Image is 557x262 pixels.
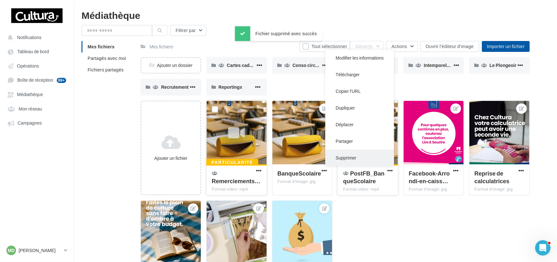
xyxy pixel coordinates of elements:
[300,41,350,52] button: Tout sélectionner
[386,41,417,52] button: Actions
[18,120,42,126] span: Campagnes
[325,150,394,166] button: Supprimer
[475,186,524,192] div: Format d'image: jpg
[424,62,466,68] span: Intemporels / Fériés
[325,116,394,133] button: Déplacer
[420,41,479,52] button: Ouvrir l'éditeur d'image
[535,240,551,256] iframe: Intercom live chat
[343,170,384,184] span: PostFB_BanqueScolaire
[368,44,373,49] span: (0)
[487,44,525,49] span: Importer un fichier
[170,25,206,36] button: Filtrer par
[325,66,394,83] button: Télécharger
[350,41,383,52] button: Gérer(0)
[212,177,261,184] span: Remerciements Banque Scolaire
[4,103,70,114] a: Mon réseau
[219,84,242,90] span: Reportings
[17,92,43,97] span: Médiathèque
[482,41,530,52] button: Importer un fichier
[343,186,393,192] div: Format video: mp4
[19,247,61,254] p: [PERSON_NAME]
[325,50,394,66] button: Modifier les informations
[8,247,15,254] span: MD
[325,83,394,100] button: Copier l'URL
[161,84,189,90] span: Recrutement
[325,100,394,116] button: Dupliquer
[4,45,70,57] a: Tableau de bord
[4,31,67,43] button: Notifications
[409,170,450,184] span: Facebook-Arrondi-en-caisse-fondation-lire-et-sourire
[88,67,124,72] span: Fichiers partagés
[278,179,327,184] div: Format d'image: jpg
[475,170,510,184] span: Reprise de calculatrices
[4,88,70,100] a: Médiathèque
[88,55,126,61] span: Partagés avec moi
[212,186,261,192] div: Format video: mp4
[227,62,260,68] span: Cartes cadeaux
[88,44,115,49] span: Mes fichiers
[4,74,70,86] a: Boîte de réception 99+
[144,155,198,161] div: Ajouter un fichier
[4,60,70,71] a: Opérations
[150,44,173,50] div: Mes fichiers
[278,170,321,177] span: BanqueScolaire
[57,78,66,83] div: 99+
[17,49,49,54] span: Tableau de bord
[293,62,328,68] span: Conso circulaire
[17,63,39,69] span: Opérations
[235,26,322,41] div: Fichier supprimé avec succès
[409,186,458,192] div: Format d'image: jpg
[206,159,258,166] div: Particularité
[4,117,70,128] a: Campagnes
[141,62,200,69] div: Ajouter un dossier
[81,10,549,20] div: Médiathèque
[17,35,41,40] span: Notifications
[325,133,394,150] button: Partager
[391,44,407,49] span: Actions
[5,244,69,257] a: MD [PERSON_NAME]
[17,78,53,83] span: Boîte de réception
[19,106,42,111] span: Mon réseau
[490,62,517,68] span: Le Plongeoir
